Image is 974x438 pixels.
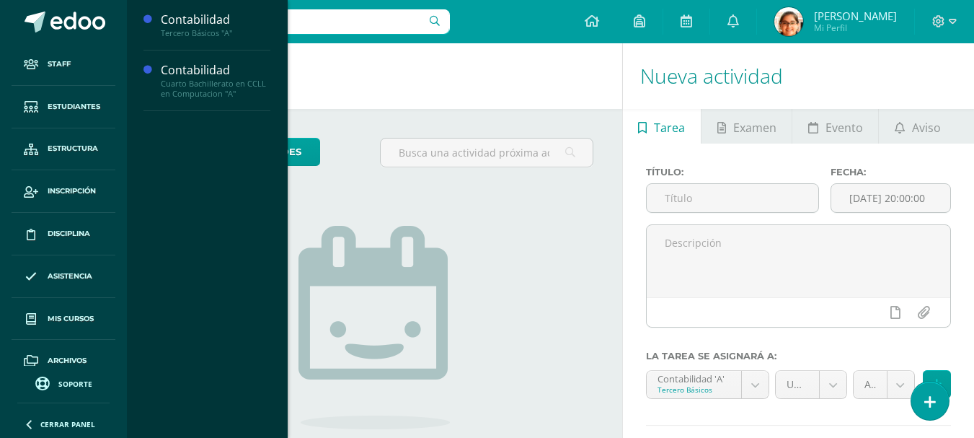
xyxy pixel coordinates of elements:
span: Examen [733,110,776,145]
a: Inscripción [12,170,115,213]
div: Cuarto Bachillerato en CCLL en Computacion "A" [161,79,270,99]
span: Tarea [654,110,685,145]
span: Unidad 4 [787,371,808,398]
a: Unidad 4 [776,371,846,398]
span: Aviso [912,110,941,145]
span: Disciplina [48,228,90,240]
a: ContabilidadTercero Básicos "A" [161,12,270,38]
h1: Actividades [144,43,605,109]
label: Fecha: [831,167,951,178]
input: Fecha de entrega [831,184,950,212]
span: Soporte [58,379,92,389]
a: Asistencia [12,255,115,298]
span: Mis cursos [48,313,94,325]
a: Aviso [879,109,956,144]
h1: Nueva actividad [640,43,957,109]
span: Asistencia [48,271,92,282]
a: Staff [12,43,115,86]
img: no_activities.png [298,226,450,429]
a: Contabilidad 'A'Tercero Básicos [647,371,769,398]
span: Estudiantes [48,101,100,113]
div: Tercero Básicos [658,385,731,395]
span: Estructura [48,143,98,154]
span: Evento [825,110,863,145]
span: [PERSON_NAME] [814,9,897,23]
a: Archivos [12,340,115,382]
span: Staff [48,58,71,70]
div: Contabilidad [161,12,270,28]
div: Contabilidad [161,62,270,79]
span: Cerrar panel [40,419,95,429]
a: Soporte [17,373,110,393]
a: Examen [701,109,792,144]
span: Actitudes (10.0%) [864,371,876,398]
a: Tarea [623,109,701,144]
a: Estudiantes [12,86,115,128]
input: Busca un usuario... [136,9,450,34]
a: ContabilidadCuarto Bachillerato en CCLL en Computacion "A" [161,62,270,99]
a: Disciplina [12,213,115,255]
label: Título: [646,167,819,178]
img: 83dcd1ae463a5068b4a108754592b4a9.png [774,7,803,36]
span: Mi Perfil [814,22,897,34]
input: Busca una actividad próxima aquí... [381,139,592,167]
a: Mis cursos [12,298,115,341]
span: Archivos [48,355,87,367]
a: Evento [792,109,878,144]
label: La tarea se asignará a: [646,351,951,362]
input: Título [647,184,818,212]
a: Estructura [12,128,115,171]
div: Tercero Básicos "A" [161,28,270,38]
div: Contabilidad 'A' [658,371,731,385]
span: Inscripción [48,185,96,197]
a: Actitudes (10.0%) [854,371,914,398]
